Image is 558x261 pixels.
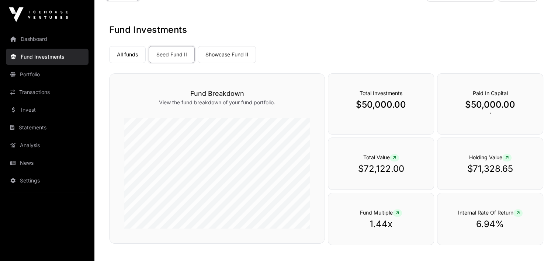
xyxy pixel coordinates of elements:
img: Icehouse Ventures Logo [9,7,68,22]
a: Transactions [6,84,89,100]
h3: Fund Breakdown [124,88,310,99]
p: 1.44x [343,218,419,230]
p: $72,122.00 [343,163,419,175]
p: $50,000.00 [343,99,419,111]
span: Paid In Capital [473,90,508,96]
span: Internal Rate Of Return [458,209,523,216]
h1: Fund Investments [109,24,543,36]
p: View the fund breakdown of your fund portfolio. [124,99,310,106]
a: Invest [6,102,89,118]
a: Analysis [6,137,89,153]
a: Showcase Fund II [198,46,256,63]
p: $71,328.65 [452,163,528,175]
iframe: Chat Widget [521,226,558,261]
p: 6.94% [452,218,528,230]
a: Settings [6,173,89,189]
a: Statements [6,119,89,136]
div: ` [437,73,543,135]
a: Fund Investments [6,49,89,65]
a: News [6,155,89,171]
a: All funds [109,46,146,63]
a: Portfolio [6,66,89,83]
a: Seed Fund II [149,46,195,63]
p: $50,000.00 [452,99,528,111]
a: Dashboard [6,31,89,47]
span: Total Investments [360,90,402,96]
span: Total Value [363,154,399,160]
span: Fund Multiple [360,209,402,216]
span: Holding Value [469,154,512,160]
